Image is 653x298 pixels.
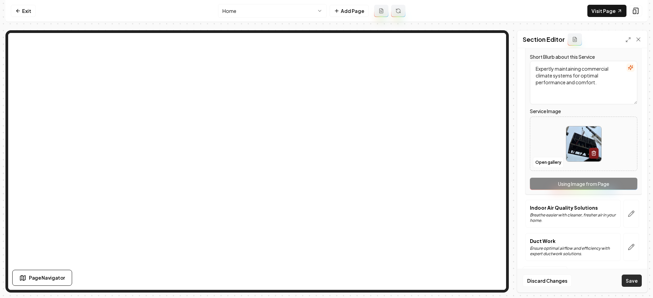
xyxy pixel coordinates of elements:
button: Save [622,275,642,287]
button: + Add a service [523,266,567,279]
button: Discard Changes [523,275,572,287]
a: Visit Page [587,5,626,17]
button: Page Navigator [12,270,72,286]
h2: Section Editor [523,35,565,44]
label: Short Blurb about this Service [530,54,595,60]
p: Ensure optimal airflow and efficiency with expert ductwork solutions. [530,246,616,257]
button: Regenerate page [391,5,405,17]
button: Add admin page prompt [374,5,388,17]
p: Duct Work [530,238,616,244]
button: Add admin section prompt [568,33,582,46]
p: Indoor Air Quality Solutions [530,204,616,211]
label: Service Image [530,107,637,115]
span: Page Navigator [29,274,65,281]
button: Open gallery [533,157,564,168]
p: Breathe easier with cleaner, fresher air in your home. [530,212,616,223]
a: Exit [11,5,36,17]
button: Add Page [330,5,369,17]
img: image [566,126,601,161]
